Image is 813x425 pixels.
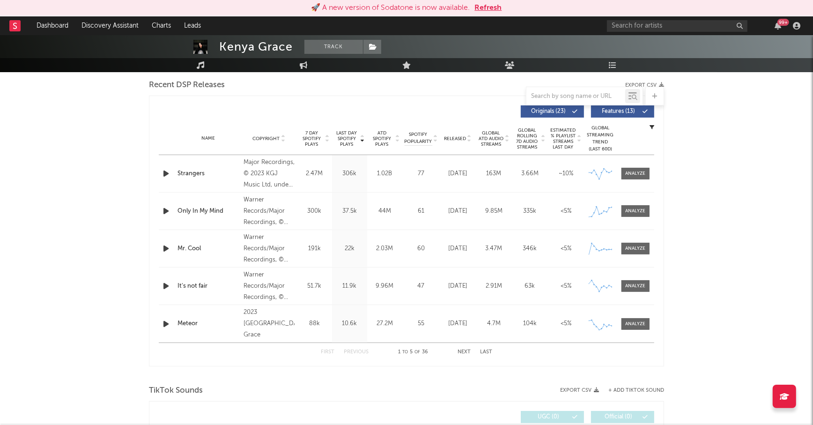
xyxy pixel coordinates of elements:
div: 1.02B [370,169,400,179]
div: 37.5k [334,207,365,216]
div: 51.7k [299,282,330,291]
div: 3.66M [514,169,546,179]
div: [DATE] [442,169,473,179]
div: 11.9k [334,282,365,291]
a: Discovery Assistant [75,16,145,35]
button: First [321,350,334,355]
div: 9.85M [478,207,510,216]
div: Global Streaming Trend (Last 60D) [586,125,614,153]
span: Global ATD Audio Streams [478,130,504,147]
button: Refresh [475,2,502,14]
span: UGC ( 0 ) [527,414,570,420]
div: 2.47M [299,169,330,179]
div: 2.03M [370,244,400,254]
button: Previous [344,350,369,355]
button: Originals(23) [521,105,584,118]
div: Warner Records/Major Recordings, © 2025 KGJ Music Ltd, under exclusive license to Warner Records ... [244,232,295,266]
div: 4.7M [478,319,510,328]
button: Export CSV [560,388,599,393]
input: Search for artists [607,20,747,32]
span: Global Rolling 7D Audio Streams [514,127,540,150]
span: to [402,350,408,354]
div: ~ 10 % [550,169,582,179]
div: [DATE] [442,319,473,328]
div: 2.91M [478,282,510,291]
span: Last Day Spotify Plays [334,130,359,147]
span: ATD Spotify Plays [370,130,394,147]
div: 2023 [GEOGRAPHIC_DATA] Grace [244,307,295,341]
div: 88k [299,319,330,328]
div: 10.6k [334,319,365,328]
a: Meteor [177,319,239,328]
a: Only In My Mind [177,207,239,216]
span: Spotify Popularity [405,131,432,145]
div: 61 [405,207,437,216]
span: Features ( 13 ) [597,109,640,114]
button: Features(13) [591,105,654,118]
a: Charts [145,16,177,35]
a: Dashboard [30,16,75,35]
button: Next [458,350,471,355]
div: [DATE] [442,282,473,291]
div: Warner Records/Major Recordings, © 2024 KGJ Music Ltd, under exclusive license to Warner Records ... [244,194,295,228]
span: Released [444,136,466,142]
a: Mr. Cool [177,244,239,254]
div: 1 5 36 [387,347,439,358]
a: Strangers [177,169,239,179]
div: 🚀 A new version of Sodatone is now available. [311,2,470,14]
div: 346k [514,244,546,254]
div: 55 [405,319,437,328]
div: <5% [550,207,582,216]
input: Search by song name or URL [526,93,625,100]
button: Last [480,350,492,355]
button: UGC(0) [521,411,584,423]
div: <5% [550,282,582,291]
span: Originals ( 23 ) [527,109,570,114]
div: <5% [550,319,582,328]
div: 44M [370,207,400,216]
span: Recent DSP Releases [149,80,225,91]
span: Official ( 0 ) [597,414,640,420]
div: 77 [405,169,437,179]
div: 335k [514,207,546,216]
div: 27.2M [370,319,400,328]
span: Estimated % Playlist Streams Last Day [550,127,576,150]
button: Track [304,40,363,54]
a: Leads [177,16,207,35]
div: 191k [299,244,330,254]
div: Kenya Grace [219,40,293,54]
div: [DATE] [442,244,473,254]
div: 300k [299,207,330,216]
div: 63k [514,282,546,291]
button: 99+ [775,22,781,30]
div: <5% [550,244,582,254]
div: 3.47M [478,244,510,254]
div: 104k [514,319,546,328]
div: 60 [405,244,437,254]
span: Copyright [252,136,280,142]
div: 99 + [777,19,789,26]
div: 306k [334,169,365,179]
div: Major Recordings, © 2023 KGJ Music Ltd, under exclusive license to Warner Records Inc. [244,157,295,191]
button: Official(0) [591,411,654,423]
button: Export CSV [625,82,664,88]
div: Warner Records/Major Recordings, © 2024 KGJ Music Ltd, under exclusive license to Warner Records ... [244,269,295,303]
div: Name [177,135,239,142]
div: 163M [478,169,510,179]
div: 47 [405,282,437,291]
div: [DATE] [442,207,473,216]
button: + Add TikTok Sound [599,388,664,393]
div: 22k [334,244,365,254]
div: 9.96M [370,282,400,291]
span: TikTok Sounds [149,385,203,396]
span: 7 Day Spotify Plays [299,130,324,147]
a: It's not fair [177,282,239,291]
span: of [414,350,420,354]
button: + Add TikTok Sound [608,388,664,393]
